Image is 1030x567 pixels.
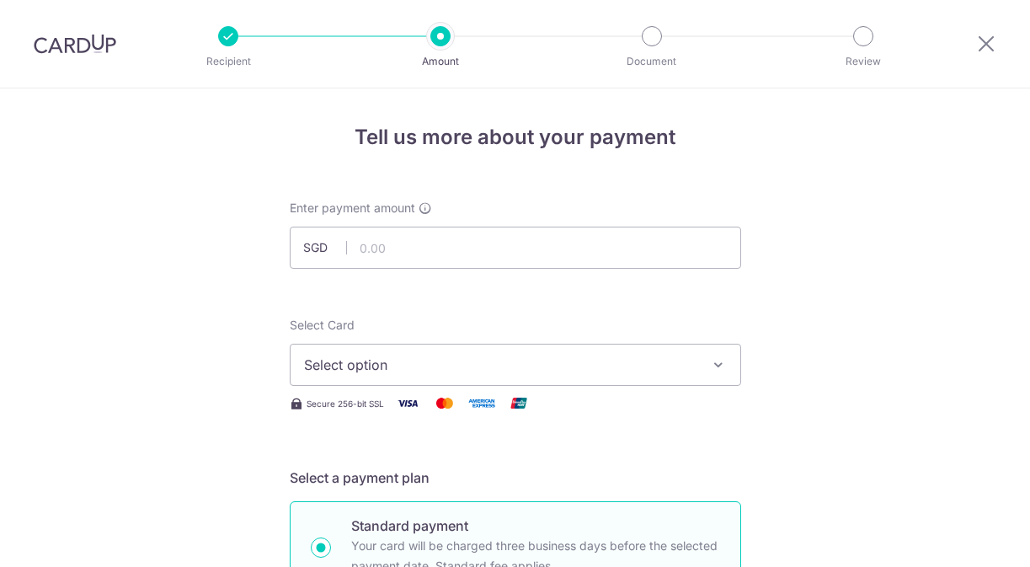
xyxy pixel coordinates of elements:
p: Document [590,53,714,70]
p: Standard payment [351,516,720,536]
span: Enter payment amount [290,200,415,217]
p: Review [801,53,926,70]
span: translation missing: en.payables.payment_networks.credit_card.summary.labels.select_card [290,318,355,332]
input: 0.00 [290,227,741,269]
span: Secure 256-bit SSL [307,397,384,410]
span: SGD [303,239,347,256]
h4: Tell us more about your payment [290,122,741,152]
img: CardUp [34,34,116,54]
p: Recipient [166,53,291,70]
p: Amount [378,53,503,70]
img: Union Pay [502,393,536,414]
img: American Express [465,393,499,414]
img: Mastercard [428,393,462,414]
img: Visa [391,393,424,414]
h5: Select a payment plan [290,468,741,488]
span: Select option [304,355,696,375]
button: Select option [290,344,741,386]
